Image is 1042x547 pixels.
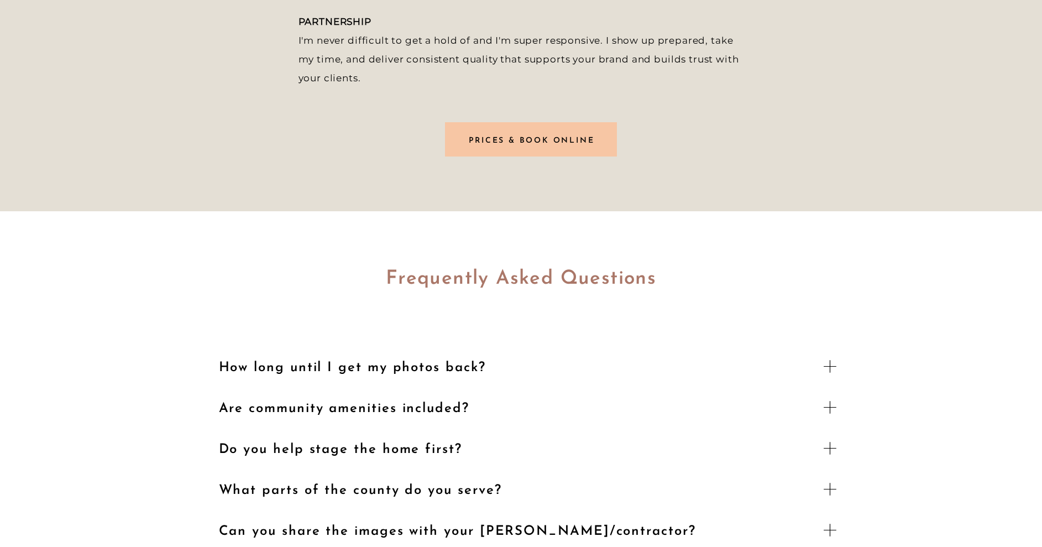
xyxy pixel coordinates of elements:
[219,522,809,539] h3: Can you share the images with your [PERSON_NAME]/contractor?
[219,358,809,375] h3: How long until I get my photos back?
[192,265,850,303] h2: Frequently Asked Questions
[219,440,809,457] h3: Do you help stage the home first?
[219,481,809,498] h3: What parts of the county do you serve?
[451,134,612,145] a: Prices & Book online
[299,16,371,27] b: PARTNERSHIP
[219,399,809,416] h3: Are community amenities included?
